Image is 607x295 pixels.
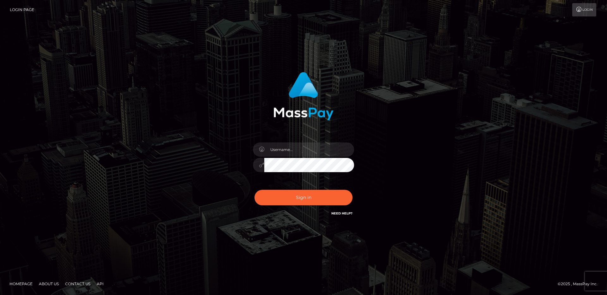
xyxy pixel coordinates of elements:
button: Sign in [254,190,353,205]
input: Username... [264,142,354,157]
img: MassPay Login [273,72,334,120]
a: API [94,279,106,289]
a: Login [572,3,596,16]
div: © 2025 , MassPay Inc. [558,280,602,287]
a: Need Help? [331,211,353,215]
a: Homepage [7,279,35,289]
a: About Us [36,279,61,289]
a: Contact Us [63,279,93,289]
a: Login Page [10,3,34,16]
